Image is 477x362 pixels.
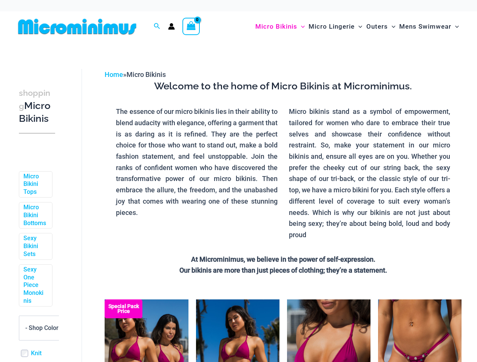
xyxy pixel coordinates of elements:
[191,255,375,263] strong: At Microminimus, we believe in the power of self-expression.
[23,173,46,196] a: Micro Bikini Tops
[105,71,166,78] span: »
[307,15,364,38] a: Micro LingerieMenu ToggleMenu Toggle
[105,71,123,78] a: Home
[397,15,461,38] a: Mens SwimwearMenu ToggleMenu Toggle
[168,23,175,30] a: Account icon link
[110,80,456,93] h3: Welcome to the home of Micro Bikinis at Microminimus.
[252,14,462,39] nav: Site Navigation
[289,106,450,240] p: Micro bikinis stand as a symbol of empowerment, tailored for women who dare to embrace their true...
[127,71,166,78] span: Micro Bikinis
[182,18,200,35] a: View Shopping Cart, empty
[23,235,46,258] a: Sexy Bikini Sets
[116,106,277,218] p: The essence of our micro bikinis lies in their ability to blend audacity with elegance, offering ...
[179,266,387,274] strong: Our bikinis are more than just pieces of clothing; they’re a statement.
[19,316,71,340] span: - Shop Color
[388,17,395,36] span: Menu Toggle
[364,15,397,38] a: OutersMenu ToggleMenu Toggle
[25,324,59,331] span: - Shop Color
[366,17,388,36] span: Outers
[255,17,297,36] span: Micro Bikinis
[297,17,305,36] span: Menu Toggle
[19,316,72,341] span: - Shop Color
[23,204,46,227] a: Micro Bikini Bottoms
[309,17,355,36] span: Micro Lingerie
[23,266,46,305] a: Sexy One Piece Monokinis
[355,17,362,36] span: Menu Toggle
[253,15,307,38] a: Micro BikinisMenu ToggleMenu Toggle
[399,17,451,36] span: Mens Swimwear
[105,304,142,314] b: Special Pack Price
[451,17,459,36] span: Menu Toggle
[19,88,50,111] span: shopping
[19,86,55,125] h3: Micro Bikinis
[15,18,139,35] img: MM SHOP LOGO FLAT
[31,350,42,357] a: Knit
[154,22,161,31] a: Search icon link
